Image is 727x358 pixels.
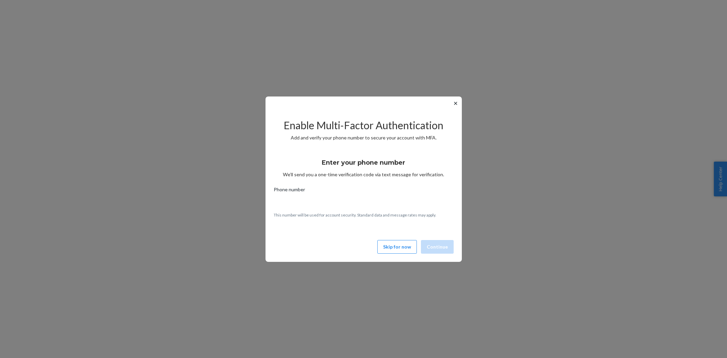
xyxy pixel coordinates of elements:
[274,120,454,131] h2: Enable Multi-Factor Authentication
[274,186,305,196] span: Phone number
[274,212,454,218] p: This number will be used for account security. Standard data and message rates may apply.
[274,134,454,141] p: Add and verify your phone number to secure your account with MFA.
[452,99,459,107] button: ✕
[421,240,454,254] button: Continue
[274,153,454,178] div: We’ll send you a one-time verification code via text message for verification.
[377,240,417,254] button: Skip for now
[322,158,405,167] h3: Enter your phone number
